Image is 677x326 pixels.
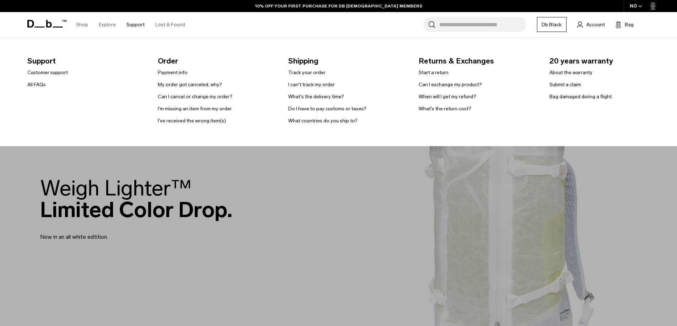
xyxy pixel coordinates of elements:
span: 20 years warranty [549,55,668,67]
span: Bag [625,21,634,28]
a: What's the delivery time? [288,93,344,100]
a: Track your order [288,69,326,76]
a: Support [127,12,145,37]
button: Bag [616,20,634,29]
span: Order [158,55,277,67]
a: Can I cancel or change my order? [158,93,232,100]
nav: Main Navigation [71,12,190,37]
a: I can't track my order [288,81,335,88]
a: Bag damaged during a flight [549,93,612,100]
a: My order got canceled, why? [158,81,222,88]
a: Shop [76,12,88,37]
span: Shipping [288,55,407,67]
a: Customer support [27,69,68,76]
a: 10% OFF YOUR FIRST PURCHASE FOR DB [DEMOGRAPHIC_DATA] MEMBERS [255,3,422,9]
a: What's the return cost? [419,105,471,112]
a: Explore [99,12,116,37]
a: Submit a claim [549,81,581,88]
a: Do I have to pay customs or taxes? [288,105,366,112]
a: Payment info [158,69,188,76]
a: When will I get my refund? [419,93,476,100]
span: Support [27,55,146,67]
a: Can I exchange my product? [419,81,482,88]
span: Returns & Exchanges [419,55,538,67]
span: Account [586,21,605,28]
a: What countries do you ship to? [288,117,358,125]
a: Start a return [419,69,448,76]
a: About the warranty [549,69,592,76]
a: Lost & Found [155,12,185,37]
a: I'm missing an item from my order [158,105,232,112]
a: All FAQs [27,81,46,88]
a: Account [577,20,605,29]
a: Db Black [537,17,566,32]
a: I've received the wrong item(s) [158,117,226,125]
